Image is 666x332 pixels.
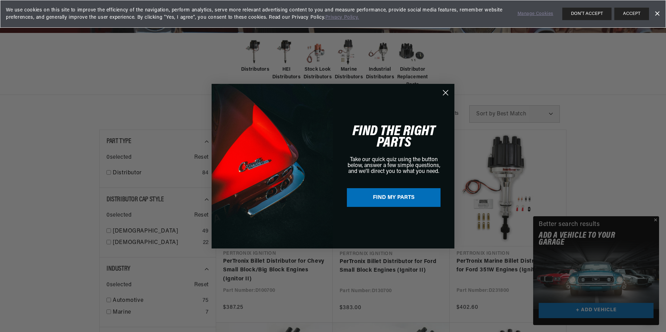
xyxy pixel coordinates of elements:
[562,8,612,20] button: DON'T ACCEPT
[652,9,662,19] a: Dismiss Banner
[348,157,440,174] span: Take our quick quiz using the button below, answer a few simple questions, and we'll direct you t...
[325,15,359,20] a: Privacy Policy.
[6,7,508,21] span: We use cookies on this site to improve the efficiency of the navigation, perform analytics, serve...
[212,84,333,248] img: 84a38657-11e4-4279-99e0-6f2216139a28.png
[347,188,441,207] button: FIND MY PARTS
[518,10,553,18] a: Manage Cookies
[352,124,435,150] span: FIND THE RIGHT PARTS
[439,87,452,99] button: Close dialog
[614,8,649,20] button: ACCEPT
